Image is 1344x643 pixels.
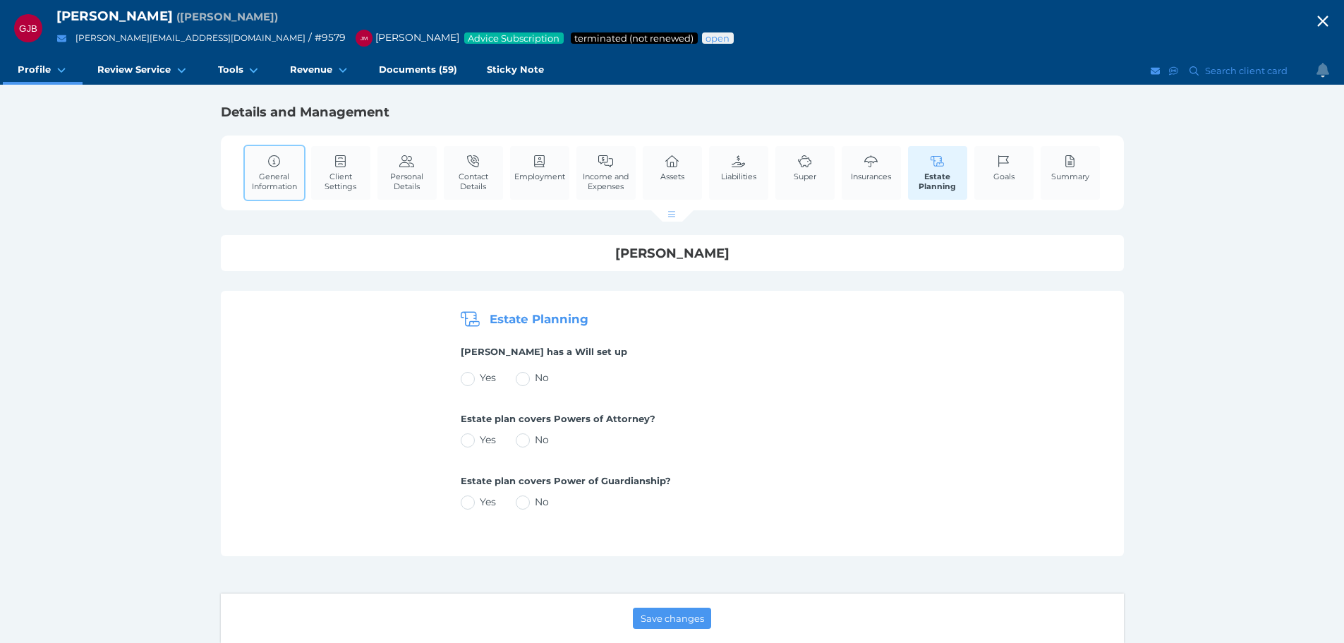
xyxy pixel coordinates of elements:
[794,172,816,181] span: Super
[993,172,1015,181] span: Goals
[580,172,632,191] span: Income and Expenses
[633,608,712,629] button: Save changes
[218,64,243,76] span: Tools
[1183,62,1295,80] button: Search client card
[1167,62,1181,80] button: SMS
[574,32,695,44] span: Service package status: Not renewed
[641,613,704,624] span: Save changes
[221,104,1124,121] h1: Details and Management
[467,32,561,44] span: Advice Subscription
[1048,146,1093,189] a: Summary
[490,313,588,327] span: Estate Planning
[461,346,884,364] label: [PERSON_NAME] has a Will set up
[576,146,636,199] a: Income and Expenses
[990,146,1018,189] a: Goals
[311,146,370,199] a: Client Settings
[248,172,301,191] span: General Information
[660,172,684,181] span: Assets
[444,146,503,199] a: Contact Details
[176,10,278,23] span: Preferred name
[75,32,305,43] a: [PERSON_NAME][EMAIL_ADDRESS][DOMAIN_NAME]
[912,172,964,191] span: Estate Planning
[290,64,332,76] span: Revenue
[3,56,83,85] a: Profile
[480,433,496,446] span: Yes
[364,56,472,85] a: Documents (59)
[480,371,496,384] span: Yes
[356,30,373,47] div: Jonathon Martino
[308,31,346,44] span: / # 9579
[379,64,457,76] span: Documents (59)
[790,146,820,189] a: Super
[480,495,496,508] span: Yes
[53,30,71,47] button: Email
[83,56,202,85] a: Review Service
[1149,62,1163,80] button: Email
[1202,65,1294,76] span: Search client card
[461,413,655,424] span: Estate plan covers Powers of Attorney?
[14,14,42,42] div: Glenn Jeffrey Barter
[1051,172,1089,181] span: Summary
[461,245,884,262] h1: [PERSON_NAME]
[275,56,364,85] a: Revenue
[535,495,549,508] span: No
[18,64,51,76] span: Profile
[535,371,549,384] span: No
[721,172,756,181] span: Liabilities
[514,172,565,181] span: Employment
[315,172,367,191] span: Client Settings
[377,146,437,199] a: Personal Details
[705,32,731,44] span: Advice status: Review not yet booked in
[487,64,544,76] span: Sticky Note
[245,146,304,199] a: General Information
[908,146,967,200] a: Estate Planning
[851,172,891,181] span: Insurances
[657,146,688,189] a: Assets
[97,64,171,76] span: Review Service
[511,146,569,189] a: Employment
[56,8,173,24] span: [PERSON_NAME]
[535,433,549,446] span: No
[718,146,760,189] a: Liabilities
[381,172,433,191] span: Personal Details
[349,31,459,44] span: [PERSON_NAME]
[447,172,500,191] span: Contact Details
[461,475,671,486] span: Estate plan covers Power of Guardianship?
[19,23,37,34] span: GJB
[847,146,895,189] a: Insurances
[361,35,368,42] span: JM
